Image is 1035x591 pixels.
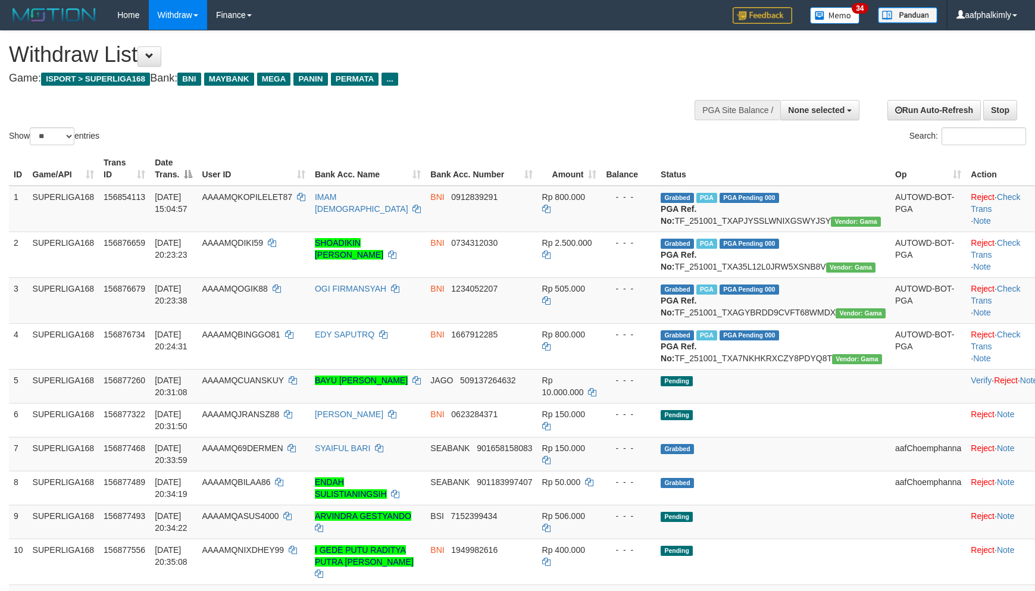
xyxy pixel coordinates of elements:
span: Rp 2.500.000 [542,238,592,248]
div: - - - [606,544,651,556]
a: Note [997,409,1015,419]
td: TF_251001_TXAPJYSSLWNIXGSWYJSY [656,186,890,232]
a: Note [973,216,991,226]
span: Grabbed [661,478,694,488]
th: Game/API: activate to sort column ascending [28,152,99,186]
td: aafChoemphanna [890,471,966,505]
a: Reject [971,192,995,202]
th: User ID: activate to sort column ascending [197,152,310,186]
img: MOTION_logo.png [9,6,99,24]
th: Date Trans.: activate to sort column descending [150,152,197,186]
img: Feedback.jpg [733,7,792,24]
div: - - - [606,329,651,340]
span: Vendor URL: https://trx31.1velocity.biz [831,217,881,227]
span: 156877556 [104,545,145,555]
span: Marked by aafsoycanthlai [696,330,717,340]
td: AUTOWD-BOT-PGA [890,323,966,369]
td: 8 [9,471,28,505]
span: Vendor URL: https://trx31.1velocity.biz [836,308,886,318]
td: TF_251001_TXA7NKHKRXCZY8PDYQ8T [656,323,890,369]
span: [DATE] 20:34:22 [155,511,187,533]
span: 156876659 [104,238,145,248]
span: Grabbed [661,444,694,454]
td: 4 [9,323,28,369]
span: [DATE] 20:24:31 [155,330,187,351]
a: I GEDE PUTU RADITYA PUTRA [PERSON_NAME] [315,545,414,567]
span: Copy 1234052207 to clipboard [451,284,498,293]
a: Reject [971,477,995,487]
td: 9 [9,505,28,539]
span: AAAAMQKOPILELET87 [202,192,292,202]
input: Search: [942,127,1026,145]
a: Reject [971,511,995,521]
td: SUPERLIGA168 [28,437,99,471]
label: Search: [909,127,1026,145]
th: Op: activate to sort column ascending [890,152,966,186]
th: Balance [601,152,656,186]
span: Marked by aafchhiseyha [696,193,717,203]
span: Pending [661,546,693,556]
span: [DATE] 20:34:19 [155,477,187,499]
td: aafChoemphanna [890,437,966,471]
td: SUPERLIGA168 [28,232,99,277]
span: BNI [430,409,444,419]
img: Button%20Memo.svg [810,7,860,24]
div: - - - [606,408,651,420]
span: AAAAMQDIKI59 [202,238,263,248]
a: ARVINDRA GESTYANDO [315,511,411,521]
th: Trans ID: activate to sort column ascending [99,152,150,186]
span: None selected [788,105,845,115]
span: ISPORT > SUPERLIGA168 [41,73,150,86]
h1: Withdraw List [9,43,678,67]
td: TF_251001_TXA35L12L0JRW5XSNB8V [656,232,890,277]
span: Copy 0623284371 to clipboard [451,409,498,419]
h4: Game: Bank: [9,73,678,85]
td: SUPERLIGA168 [28,403,99,437]
a: Reject [971,545,995,555]
span: PANIN [293,73,327,86]
th: ID [9,152,28,186]
span: 156877260 [104,376,145,385]
span: Rp 150.000 [542,409,585,419]
span: Copy 1949982616 to clipboard [451,545,498,555]
span: Copy 7152399434 to clipboard [451,511,498,521]
td: SUPERLIGA168 [28,323,99,369]
div: - - - [606,283,651,295]
div: PGA Site Balance / [695,100,780,120]
span: PGA Pending [720,330,779,340]
td: 2 [9,232,28,277]
span: AAAAMQBINGGO81 [202,330,280,339]
a: Note [997,443,1015,453]
span: [DATE] 20:33:59 [155,443,187,465]
span: Marked by aafsoycanthlai [696,239,717,249]
span: [DATE] 20:35:08 [155,545,187,567]
td: SUPERLIGA168 [28,471,99,505]
span: Copy 901183997407 to clipboard [477,477,532,487]
td: SUPERLIGA168 [28,505,99,539]
span: MEGA [257,73,291,86]
a: Note [973,354,991,363]
span: PGA Pending [720,239,779,249]
td: 7 [9,437,28,471]
span: Marked by aafsoycanthlai [696,284,717,295]
span: [DATE] 15:04:57 [155,192,187,214]
span: 156876679 [104,284,145,293]
a: IMAM [DEMOGRAPHIC_DATA] [315,192,408,214]
select: Showentries [30,127,74,145]
a: Verify [971,376,992,385]
a: EDY SAPUTRQ [315,330,374,339]
span: Grabbed [661,193,694,203]
span: [DATE] 20:23:23 [155,238,187,259]
span: 34 [852,3,868,14]
a: OGI FIRMANSYAH [315,284,386,293]
td: 10 [9,539,28,584]
b: PGA Ref. No: [661,296,696,317]
td: SUPERLIGA168 [28,186,99,232]
th: Amount: activate to sort column ascending [537,152,602,186]
td: TF_251001_TXAGYBRDD9CVFT68WMDX [656,277,890,323]
div: - - - [606,476,651,488]
th: Bank Acc. Name: activate to sort column ascending [310,152,426,186]
span: [DATE] 20:31:08 [155,376,187,397]
span: Grabbed [661,284,694,295]
span: Copy 901658158083 to clipboard [477,443,532,453]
